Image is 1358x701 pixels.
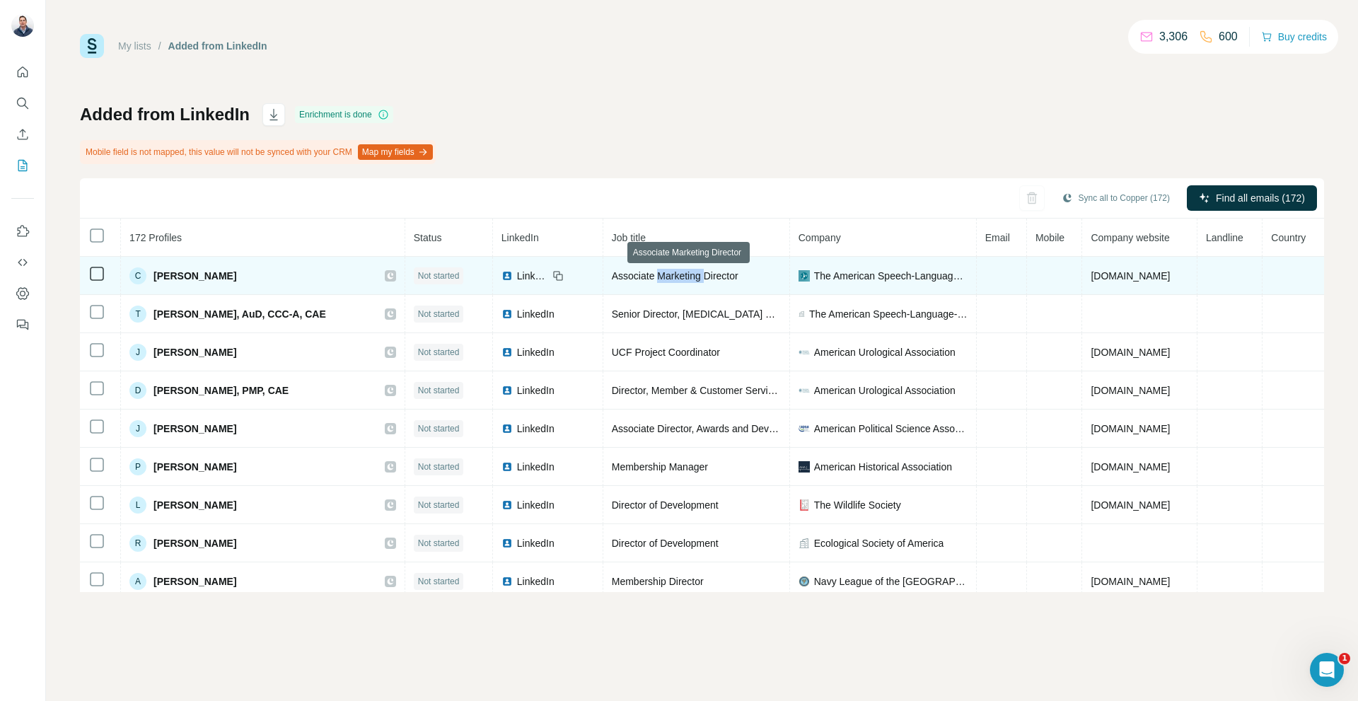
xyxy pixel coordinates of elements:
[1339,653,1350,664] span: 1
[501,308,513,320] img: LinkedIn logo
[418,384,460,397] span: Not started
[1091,423,1170,434] span: [DOMAIN_NAME]
[168,39,267,53] div: Added from LinkedIn
[11,312,34,337] button: Feedback
[612,576,704,587] span: Membership Director
[612,270,738,282] span: Associate Marketing Director
[517,574,555,589] span: LinkedIn
[809,307,968,321] span: The American Speech-Language-Hearing Association (ASHA)
[985,232,1010,243] span: Email
[153,498,236,512] span: [PERSON_NAME]
[418,422,460,435] span: Not started
[80,140,436,164] div: Mobile field is not mapped, this value will not be synced with your CRM
[1091,499,1170,511] span: [DOMAIN_NAME]
[1091,270,1170,282] span: [DOMAIN_NAME]
[11,219,34,244] button: Use Surfe on LinkedIn
[799,423,810,434] img: company-logo
[612,538,719,549] span: Director of Development
[414,232,442,243] span: Status
[814,498,901,512] span: The Wildlife Society
[799,232,841,243] span: Company
[153,307,326,321] span: [PERSON_NAME], AuD, CCC-A, CAE
[153,422,236,436] span: [PERSON_NAME]
[517,269,548,283] span: LinkedIn
[799,385,810,396] img: company-logo
[153,269,236,283] span: [PERSON_NAME]
[295,106,393,123] div: Enrichment is done
[501,538,513,549] img: LinkedIn logo
[418,308,460,320] span: Not started
[799,576,810,587] img: company-logo
[158,39,161,53] li: /
[129,420,146,437] div: J
[1091,385,1170,396] span: [DOMAIN_NAME]
[1052,187,1180,209] button: Sync all to Copper (172)
[1216,191,1305,205] span: Find all emails (172)
[358,144,433,160] button: Map my fields
[501,347,513,358] img: LinkedIn logo
[129,344,146,361] div: J
[1091,576,1170,587] span: [DOMAIN_NAME]
[501,576,513,587] img: LinkedIn logo
[418,460,460,473] span: Not started
[814,345,956,359] span: American Urological Association
[612,423,810,434] span: Associate Director, Awards and Development
[799,499,810,511] img: company-logo
[153,460,236,474] span: [PERSON_NAME]
[153,345,236,359] span: [PERSON_NAME]
[501,270,513,282] img: LinkedIn logo
[11,14,34,37] img: Avatar
[129,497,146,514] div: L
[501,385,513,396] img: LinkedIn logo
[799,270,810,282] img: company-logo
[80,103,250,126] h1: Added from LinkedIn
[1219,28,1238,45] p: 600
[814,422,968,436] span: American Political Science Association
[814,269,968,283] span: The American Speech-Language-Hearing Association (ASHA)
[612,499,719,511] span: Director of Development
[517,383,555,398] span: LinkedIn
[118,40,151,52] a: My lists
[1261,27,1327,47] button: Buy credits
[11,122,34,147] button: Enrich CSV
[517,345,555,359] span: LinkedIn
[153,574,236,589] span: [PERSON_NAME]
[799,347,810,358] img: company-logo
[501,461,513,473] img: LinkedIn logo
[1271,232,1306,243] span: Country
[1206,232,1243,243] span: Landline
[1159,28,1188,45] p: 3,306
[129,306,146,323] div: T
[612,232,646,243] span: Job title
[129,267,146,284] div: C
[1035,232,1064,243] span: Mobile
[517,498,555,512] span: LinkedIn
[11,91,34,116] button: Search
[11,153,34,178] button: My lists
[418,575,460,588] span: Not started
[799,461,810,473] img: company-logo
[1091,232,1169,243] span: Company website
[814,536,944,550] span: Ecological Society of America
[517,460,555,474] span: LinkedIn
[612,385,784,396] span: Director, Member & Customer Services
[11,250,34,275] button: Use Surfe API
[517,422,555,436] span: LinkedIn
[11,59,34,85] button: Quick start
[517,536,555,550] span: LinkedIn
[1091,347,1170,358] span: [DOMAIN_NAME]
[814,383,956,398] span: American Urological Association
[129,573,146,590] div: A
[501,423,513,434] img: LinkedIn logo
[418,270,460,282] span: Not started
[517,307,555,321] span: LinkedIn
[612,461,708,473] span: Membership Manager
[814,460,952,474] span: American Historical Association
[418,537,460,550] span: Not started
[418,346,460,359] span: Not started
[418,499,460,511] span: Not started
[11,281,34,306] button: Dashboard
[129,458,146,475] div: P
[1187,185,1317,211] button: Find all emails (172)
[814,574,968,589] span: Navy League of the [GEOGRAPHIC_DATA]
